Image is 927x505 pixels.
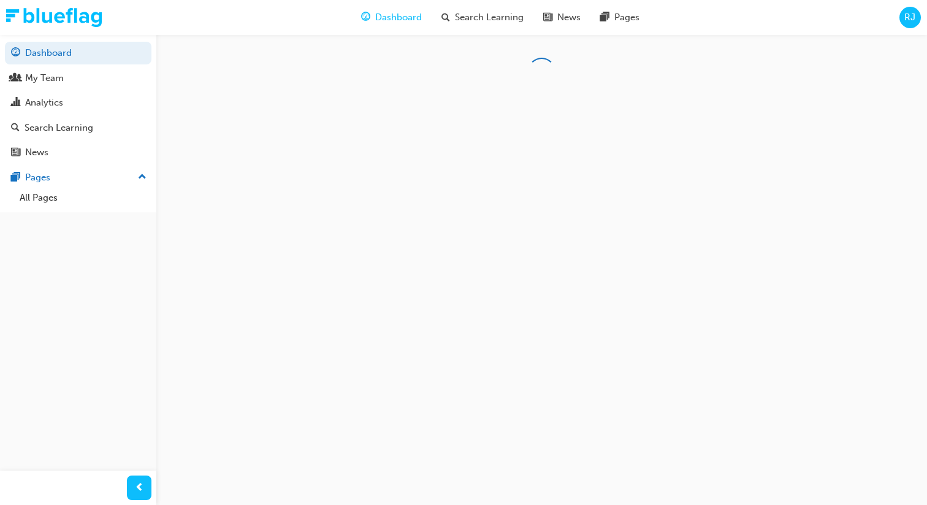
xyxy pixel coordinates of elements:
a: news-iconNews [533,5,590,30]
span: guage-icon [361,10,370,25]
span: guage-icon [11,48,20,59]
span: pages-icon [600,10,609,25]
a: News [5,141,151,164]
a: My Team [5,67,151,90]
span: pages-icon [11,172,20,183]
div: Pages [25,171,50,185]
span: RJ [904,10,915,25]
a: guage-iconDashboard [351,5,432,30]
img: Trak [6,8,102,27]
div: Analytics [25,96,63,110]
button: Pages [5,166,151,189]
div: Search Learning [25,121,93,135]
a: search-iconSearch Learning [432,5,533,30]
a: Analytics [5,91,151,114]
span: Pages [614,10,639,25]
span: search-icon [11,123,20,134]
span: Search Learning [455,10,524,25]
a: All Pages [15,188,151,207]
a: Search Learning [5,117,151,139]
span: news-icon [11,147,20,158]
a: Dashboard [5,42,151,64]
button: RJ [899,7,921,28]
span: search-icon [441,10,450,25]
button: DashboardMy TeamAnalyticsSearch LearningNews [5,39,151,166]
span: chart-icon [11,98,20,109]
span: news-icon [543,10,552,25]
div: News [25,145,48,160]
span: up-icon [138,169,147,185]
span: people-icon [11,73,20,84]
span: News [557,10,581,25]
div: My Team [25,71,64,85]
a: pages-iconPages [590,5,649,30]
span: Dashboard [375,10,422,25]
span: prev-icon [135,480,144,496]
